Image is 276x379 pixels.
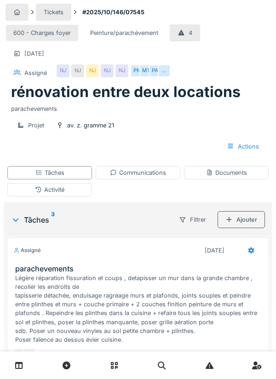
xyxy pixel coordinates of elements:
div: av. z. gramme 21 [67,121,114,130]
div: Actions [219,138,267,155]
div: Documents [206,168,247,177]
div: Légère réparation fissuration et coups , detapisser un mur dans la grande chambre , recoller les ... [15,274,264,345]
div: NJ [86,64,99,77]
h3: parachevements [15,264,264,273]
div: NJ [101,64,114,77]
div: Assigné [24,69,47,77]
div: KD [13,348,26,361]
div: parachevements [11,101,265,113]
div: Assigné [13,247,41,254]
div: MT [139,64,152,77]
div: MA [23,348,35,361]
div: Ajouter [218,211,265,228]
sup: 3 [51,214,55,225]
div: 4 [189,29,192,37]
div: Projet [28,121,44,130]
div: NJ [71,64,84,77]
div: [DATE] [205,246,224,255]
h1: rénovation entre deux locations [11,83,241,101]
div: 600 - Charges foyer [13,29,71,37]
div: Filtrer [171,211,214,228]
div: NJ [115,64,128,77]
div: Peinture/parachèvement [90,29,158,37]
div: … [158,64,171,77]
div: Tâches [35,168,64,177]
div: NJ [57,64,69,77]
div: Activité [35,185,64,194]
div: PN [130,64,143,77]
div: [DATE] [24,49,44,58]
strong: #2025/10/146/07545 [79,8,148,17]
div: Tâches [11,214,167,225]
div: Tickets [44,8,63,17]
div: PA [149,64,161,77]
div: Communications [110,168,166,177]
